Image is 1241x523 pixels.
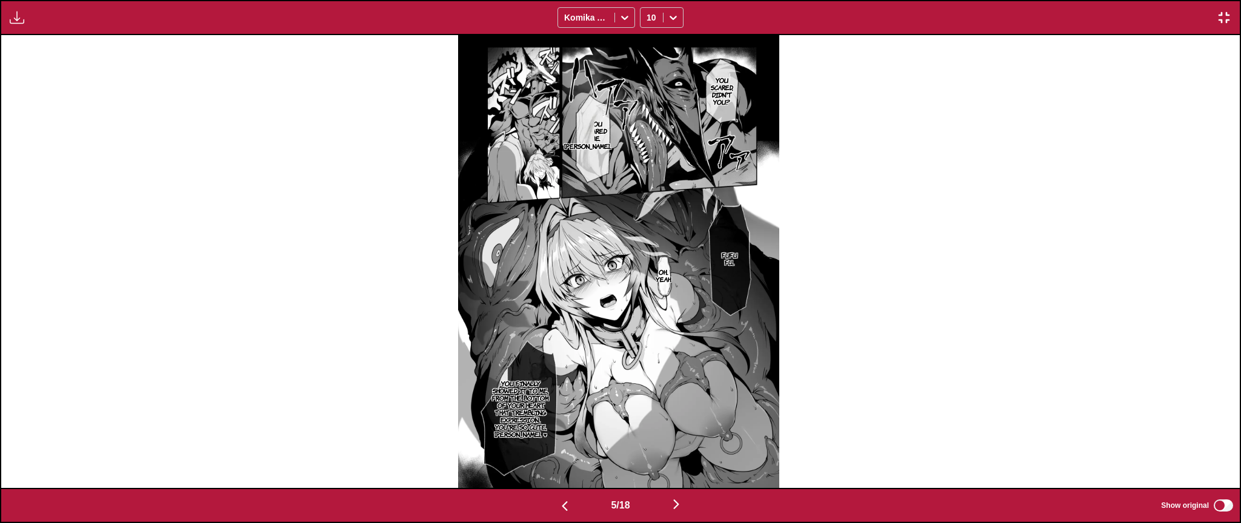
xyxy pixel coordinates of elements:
[653,266,674,285] p: Oh... Yeah.
[708,74,736,108] p: You scared, didn't you?
[669,497,684,511] img: Next page
[1214,499,1233,511] input: Show original
[557,499,572,513] img: Previous page
[562,140,614,152] p: [PERSON_NAME]...
[1161,501,1209,510] span: Show original
[488,377,553,440] p: You finally showed it to me, from the bottom of your heart. That trembling expression... You're s...
[582,117,610,144] p: You scared me.
[719,249,740,268] p: Fufu fu...
[458,35,779,488] img: Manga Panel
[611,500,630,511] span: 5 / 18
[10,10,24,25] img: Download translated images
